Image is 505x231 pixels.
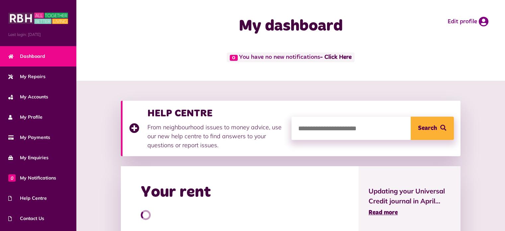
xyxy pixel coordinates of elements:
span: My Notifications [8,174,56,181]
span: My Payments [8,134,50,141]
span: Contact Us [8,215,44,222]
h1: My dashboard [190,17,391,36]
span: 0 [8,174,16,181]
p: From neighbourhood issues to money advice, use our new help centre to find answers to your questi... [147,123,285,150]
h2: Your rent [141,183,211,202]
span: Read more [369,210,398,216]
span: You have no new notifications [227,53,355,62]
img: MyRBH [8,12,68,25]
a: Edit profile [448,17,488,27]
span: My Profile [8,114,42,121]
span: My Enquiries [8,154,48,161]
span: Search [418,117,437,140]
a: Updating your Universal Credit journal in April... Read more [369,186,451,217]
span: My Accounts [8,93,48,100]
span: Help Centre [8,195,47,202]
span: My Repairs [8,73,45,80]
a: - Click Here [320,55,352,60]
span: Dashboard [8,53,45,60]
button: Search [411,117,454,140]
span: Updating your Universal Credit journal in April... [369,186,451,206]
span: Last login: [DATE] [8,32,68,38]
span: 0 [230,55,238,61]
h3: HELP CENTRE [147,107,285,119]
